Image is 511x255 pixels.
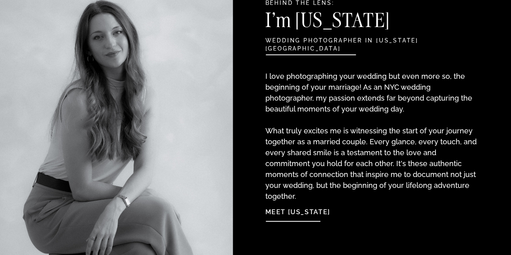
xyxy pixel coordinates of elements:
h3: I'm [US_STATE] [265,11,441,35]
p: I love photographing your wedding but even more so, the beginning of your marriage! As an NYC wed... [265,71,479,185]
a: Meet [US_STATE] [265,202,353,219]
h2: wedding photographer in [US_STATE][GEOGRAPHIC_DATA] [265,37,437,46]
